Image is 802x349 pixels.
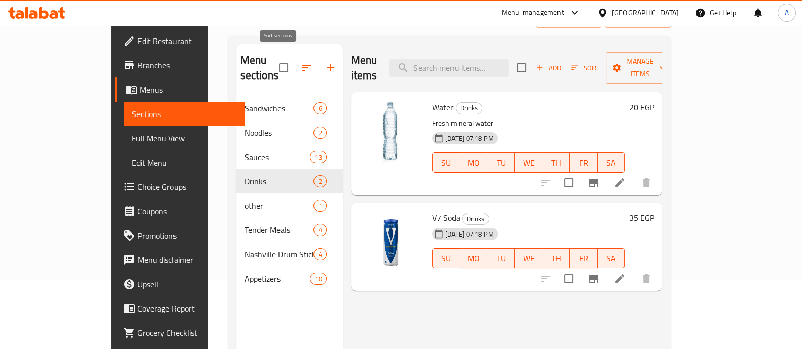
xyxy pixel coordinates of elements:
[359,100,424,165] img: Water
[515,248,542,268] button: WE
[558,172,579,193] span: Select to update
[132,132,237,144] span: Full Menu View
[432,248,460,268] button: SU
[115,321,245,345] a: Grocery Checklist
[245,224,314,236] span: Tender Meals
[456,102,482,114] span: Drinks
[542,248,570,268] button: TH
[115,272,245,296] a: Upsell
[124,102,245,126] a: Sections
[236,266,343,291] div: Appetizers10
[236,169,343,193] div: Drinks2
[137,229,237,242] span: Promotions
[571,62,599,74] span: Sort
[532,60,565,76] span: Add item
[581,266,606,291] button: Branch-specific-item
[245,200,314,212] span: other
[432,100,454,115] span: Water
[569,60,602,76] button: Sort
[519,251,538,266] span: WE
[614,177,626,189] a: Edit menu item
[437,156,456,170] span: SU
[546,251,566,266] span: TH
[137,302,237,315] span: Coverage Report
[137,35,237,47] span: Edit Restaurant
[115,199,245,223] a: Coupons
[236,193,343,218] div: other1
[570,248,597,268] button: FR
[574,251,593,266] span: FR
[236,242,343,266] div: Nashville Drum Sticks4
[464,156,483,170] span: MO
[313,127,326,139] div: items
[460,152,487,173] button: MO
[115,223,245,248] a: Promotions
[492,156,511,170] span: TU
[132,157,237,169] span: Edit Menu
[236,121,343,145] div: Noodles2
[313,224,326,236] div: items
[314,128,326,138] span: 2
[313,248,326,260] div: items
[351,53,377,83] h2: Menu items
[519,156,538,170] span: WE
[456,102,482,114] div: Drinks
[140,84,237,96] span: Menus
[310,152,326,162] span: 13
[581,171,606,195] button: Branch-specific-item
[565,60,606,76] span: Sort items
[245,102,314,114] span: Sandwiches
[598,152,625,173] button: SA
[245,248,314,260] span: Nashville Drum Sticks
[487,248,515,268] button: TU
[236,145,343,169] div: Sauces13
[515,152,542,173] button: WE
[464,251,483,266] span: MO
[502,7,564,19] div: Menu-management
[612,7,679,18] div: [GEOGRAPHIC_DATA]
[634,171,658,195] button: delete
[245,127,314,139] span: Noodles
[115,53,245,77] a: Branches
[460,248,487,268] button: MO
[462,213,489,225] div: Drinks
[487,152,515,173] button: TU
[432,210,460,225] span: V7 Soda
[137,254,237,266] span: Menu disclaimer
[535,62,562,74] span: Add
[124,126,245,150] a: Full Menu View
[314,201,326,211] span: 1
[437,251,456,266] span: SU
[511,57,532,79] span: Select section
[606,52,674,84] button: Manage items
[629,100,654,114] h6: 20 EGP
[432,117,625,130] p: Fresh mineral water
[245,151,310,163] span: Sauces
[245,175,314,187] span: Drinks
[492,251,511,266] span: TU
[137,205,237,217] span: Coupons
[115,296,245,321] a: Coverage Report
[558,268,579,289] span: Select to update
[634,266,658,291] button: delete
[124,150,245,175] a: Edit Menu
[574,156,593,170] span: FR
[236,92,343,295] nav: Menu sections
[273,57,294,79] span: Select all sections
[115,248,245,272] a: Menu disclaimer
[314,104,326,113] span: 6
[137,278,237,290] span: Upsell
[137,181,237,193] span: Choice Groups
[570,152,597,173] button: FR
[132,108,237,120] span: Sections
[115,77,245,102] a: Menus
[441,229,498,239] span: [DATE] 07:18 PM
[240,53,279,83] h2: Menu sections
[310,273,326,285] div: items
[314,250,326,259] span: 4
[314,177,326,186] span: 2
[310,274,326,284] span: 10
[115,175,245,199] a: Choice Groups
[236,96,343,121] div: Sandwiches6
[785,7,789,18] span: A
